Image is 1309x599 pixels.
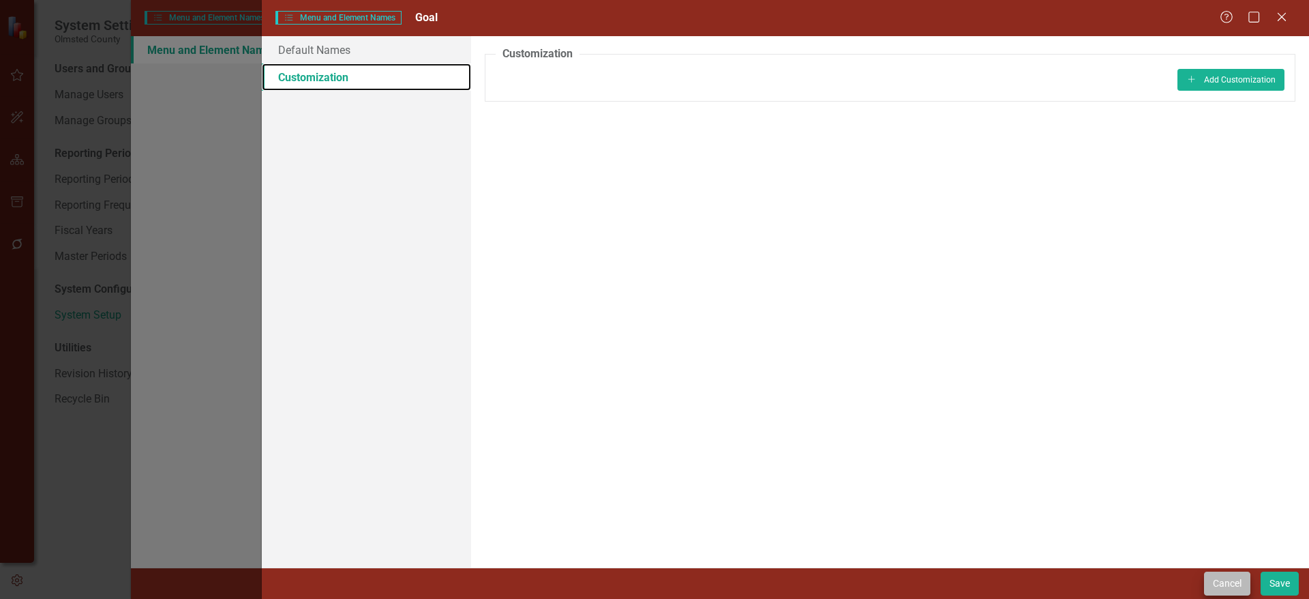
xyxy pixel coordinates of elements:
[262,63,471,91] a: Customization
[262,36,471,63] a: Default Names
[415,11,438,24] span: Goal
[1177,69,1284,91] button: Add Customization
[496,46,580,62] legend: Customization
[1204,572,1250,596] button: Cancel
[1261,572,1299,596] button: Save
[275,11,402,25] span: Menu and Element Names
